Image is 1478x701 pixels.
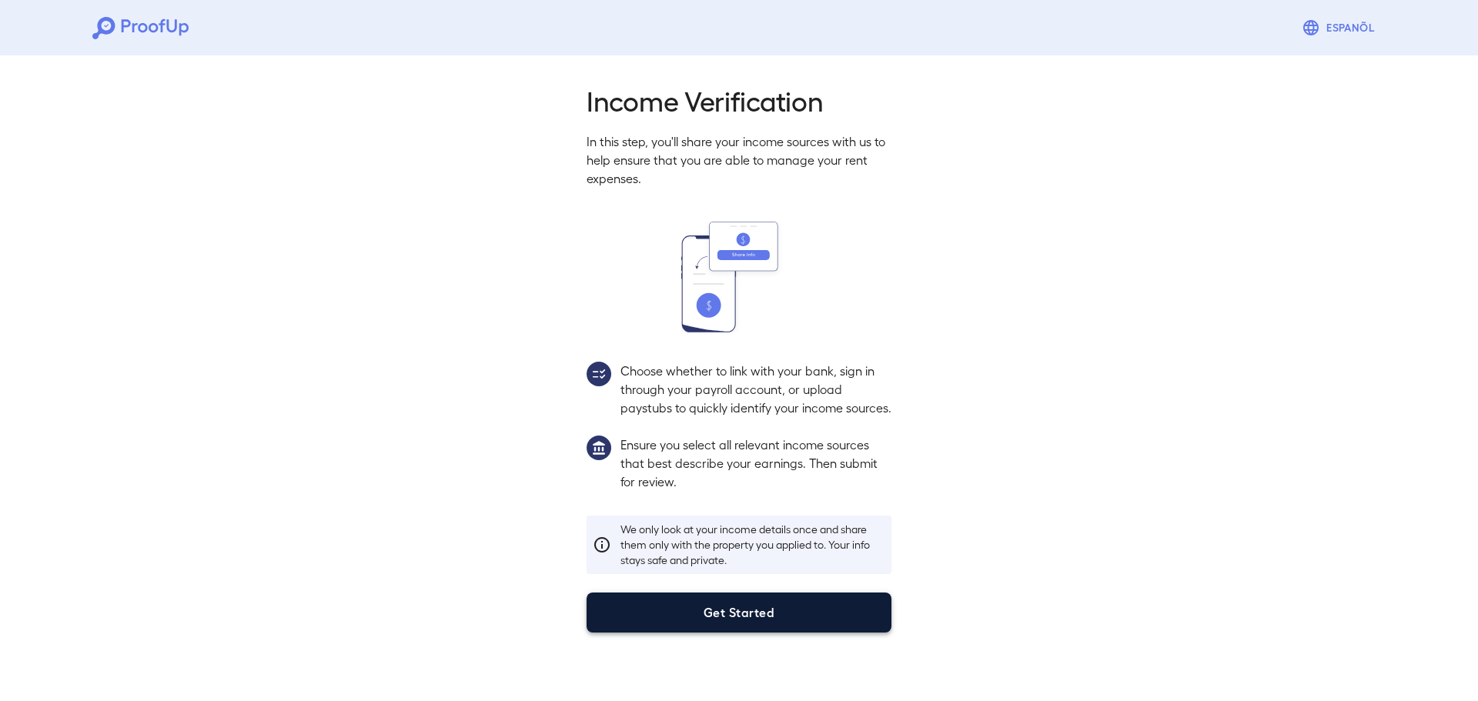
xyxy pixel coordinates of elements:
[1296,12,1386,43] button: Espanõl
[587,362,611,386] img: group2.svg
[587,132,891,188] p: In this step, you'll share your income sources with us to help ensure that you are able to manage...
[587,593,891,633] button: Get Started
[681,222,797,332] img: transfer_money.svg
[620,362,891,417] p: Choose whether to link with your bank, sign in through your payroll account, or upload paystubs t...
[620,436,891,491] p: Ensure you select all relevant income sources that best describe your earnings. Then submit for r...
[587,83,891,117] h2: Income Verification
[620,522,885,568] p: We only look at your income details once and share them only with the property you applied to. Yo...
[587,436,611,460] img: group1.svg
